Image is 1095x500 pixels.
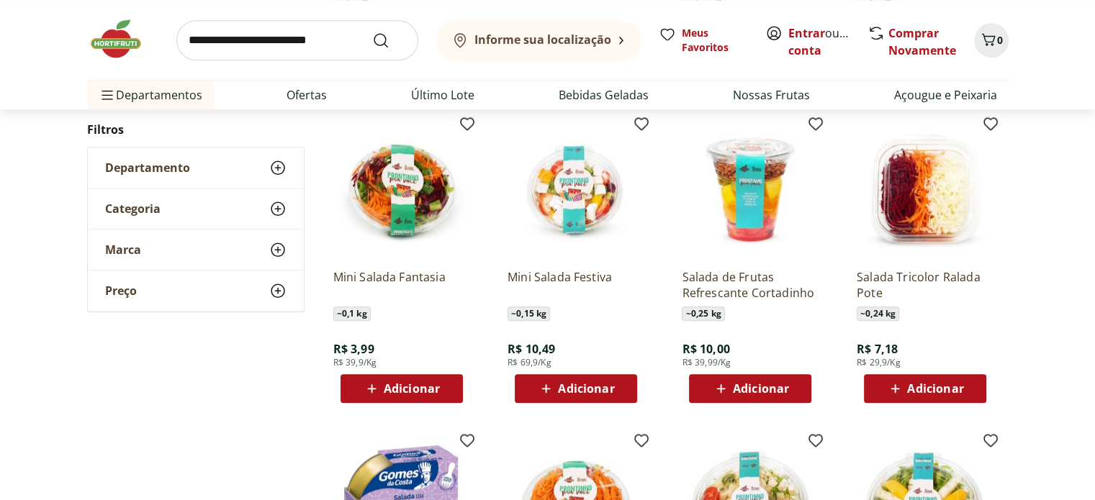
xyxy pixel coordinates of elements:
a: Ofertas [287,86,327,104]
span: ~ 0,25 kg [682,306,724,321]
button: Categoria [88,188,304,229]
span: R$ 29,9/Kg [857,357,901,368]
span: R$ 39,9/Kg [333,357,377,368]
a: Nossas Frutas [733,86,810,104]
button: Informe sua localização [436,20,641,60]
span: Preço [105,283,137,298]
a: Salada Tricolor Ralada Pote [857,269,993,301]
span: Marca [105,242,141,257]
span: R$ 39,99/Kg [682,357,731,368]
span: ~ 0,24 kg [857,306,899,321]
a: Açougue e Peixaria [894,86,997,104]
span: Adicionar [558,383,614,394]
span: 0 [997,33,1003,47]
a: Bebidas Geladas [559,86,649,104]
img: Mini Salada Festiva [508,121,644,258]
button: Carrinho [974,23,1009,58]
button: Adicionar [864,374,986,403]
button: Menu [99,78,116,112]
span: R$ 10,49 [508,341,555,357]
a: Salada de Frutas Refrescante Cortadinho [682,269,819,301]
img: Salada de Frutas Refrescante Cortadinho [682,121,819,258]
a: Mini Salada Fantasia [333,269,470,301]
a: Mini Salada Festiva [508,269,644,301]
span: Departamento [105,160,190,175]
button: Submit Search [372,32,407,49]
span: ~ 0,15 kg [508,306,550,321]
span: R$ 69,9/Kg [508,357,551,368]
img: Salada Tricolor Ralada Pote [857,121,993,258]
span: Categoria [105,201,161,216]
a: Último Lote [411,86,474,104]
a: Entrar [788,25,825,41]
a: Criar conta [788,25,868,58]
span: ~ 0,1 kg [333,306,371,321]
input: search [176,20,418,60]
span: R$ 10,00 [682,341,729,357]
button: Preço [88,271,304,311]
span: Adicionar [384,383,440,394]
button: Adicionar [341,374,463,403]
button: Adicionar [689,374,811,403]
span: Adicionar [907,383,963,394]
span: R$ 3,99 [333,341,374,357]
span: R$ 7,18 [857,341,898,357]
span: Meus Favoritos [682,26,748,55]
h2: Filtros [87,115,305,144]
span: ou [788,24,852,59]
b: Informe sua localização [474,32,611,47]
img: Mini Salada Fantasia [333,121,470,258]
a: Meus Favoritos [659,26,748,55]
img: Hortifruti [87,17,159,60]
span: Adicionar [733,383,789,394]
button: Departamento [88,147,304,188]
button: Adicionar [515,374,637,403]
span: Departamentos [99,78,202,112]
a: Comprar Novamente [888,25,956,58]
button: Marca [88,229,304,270]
